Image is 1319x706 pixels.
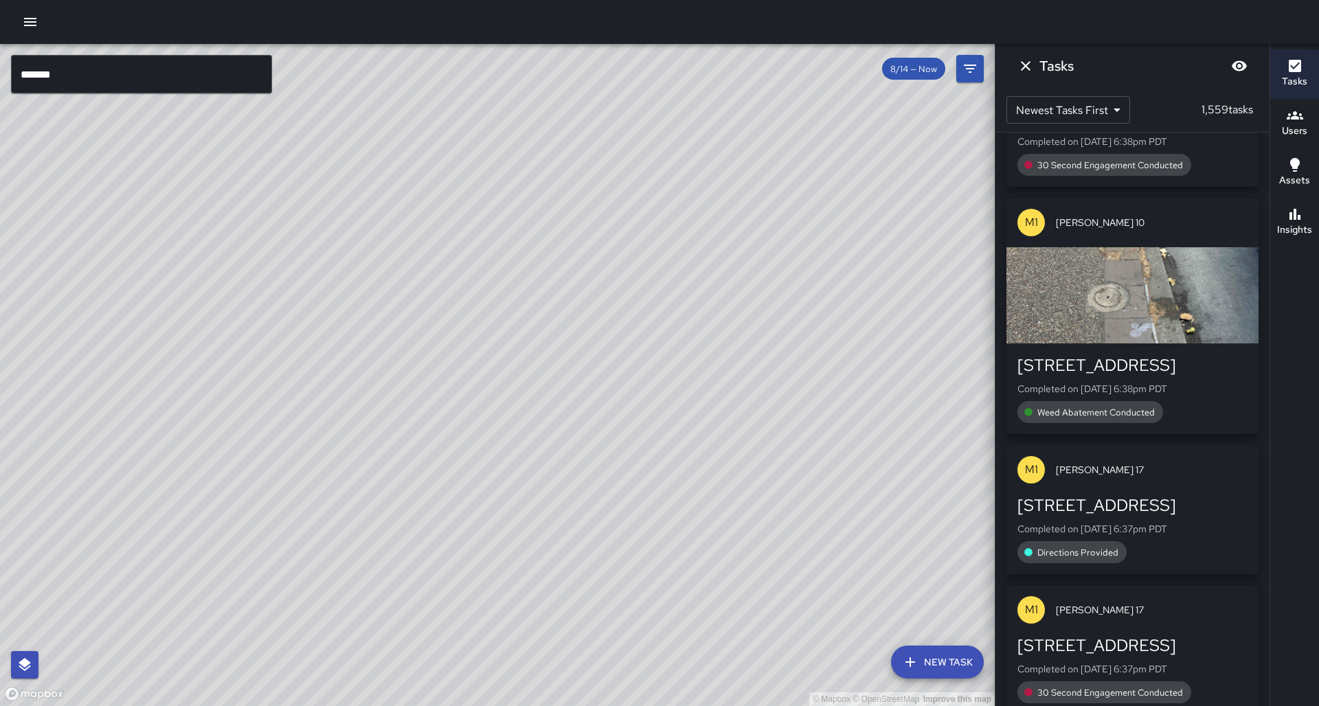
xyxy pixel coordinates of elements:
div: [STREET_ADDRESS] [1017,494,1248,516]
button: M1[PERSON_NAME] 17[STREET_ADDRESS]Completed on [DATE] 6:37pm PDTDirections Provided [1006,445,1259,574]
p: Completed on [DATE] 6:37pm PDT [1017,522,1248,536]
button: Blur [1226,52,1253,80]
p: 1,559 tasks [1196,102,1259,118]
button: Filters [956,55,984,82]
p: Completed on [DATE] 6:38pm PDT [1017,382,1248,396]
span: 30 Second Engagement Conducted [1029,159,1191,171]
button: Users [1270,99,1319,148]
h6: Tasks [1039,55,1074,77]
p: Completed on [DATE] 6:38pm PDT [1017,135,1248,148]
p: M1 [1025,462,1038,478]
span: [PERSON_NAME] 10 [1056,216,1248,229]
p: Completed on [DATE] 6:37pm PDT [1017,662,1248,676]
span: Directions Provided [1029,547,1127,558]
button: Tasks [1270,49,1319,99]
button: New Task [891,646,984,679]
button: Insights [1270,198,1319,247]
span: [PERSON_NAME] 17 [1056,603,1248,617]
button: M1[PERSON_NAME] 10[STREET_ADDRESS]Completed on [DATE] 6:38pm PDTWeed Abatement Conducted [1006,198,1259,434]
span: Weed Abatement Conducted [1029,407,1163,418]
div: [STREET_ADDRESS] [1017,635,1248,657]
p: M1 [1025,214,1038,231]
span: 30 Second Engagement Conducted [1029,687,1191,698]
p: M1 [1025,602,1038,618]
div: [STREET_ADDRESS] [1017,354,1248,376]
h6: Insights [1277,223,1312,238]
span: 8/14 — Now [882,63,945,75]
h6: Users [1282,124,1307,139]
h6: Tasks [1282,74,1307,89]
button: Dismiss [1012,52,1039,80]
button: Assets [1270,148,1319,198]
h6: Assets [1279,173,1310,188]
div: Newest Tasks First [1006,96,1130,124]
span: [PERSON_NAME] 17 [1056,463,1248,477]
